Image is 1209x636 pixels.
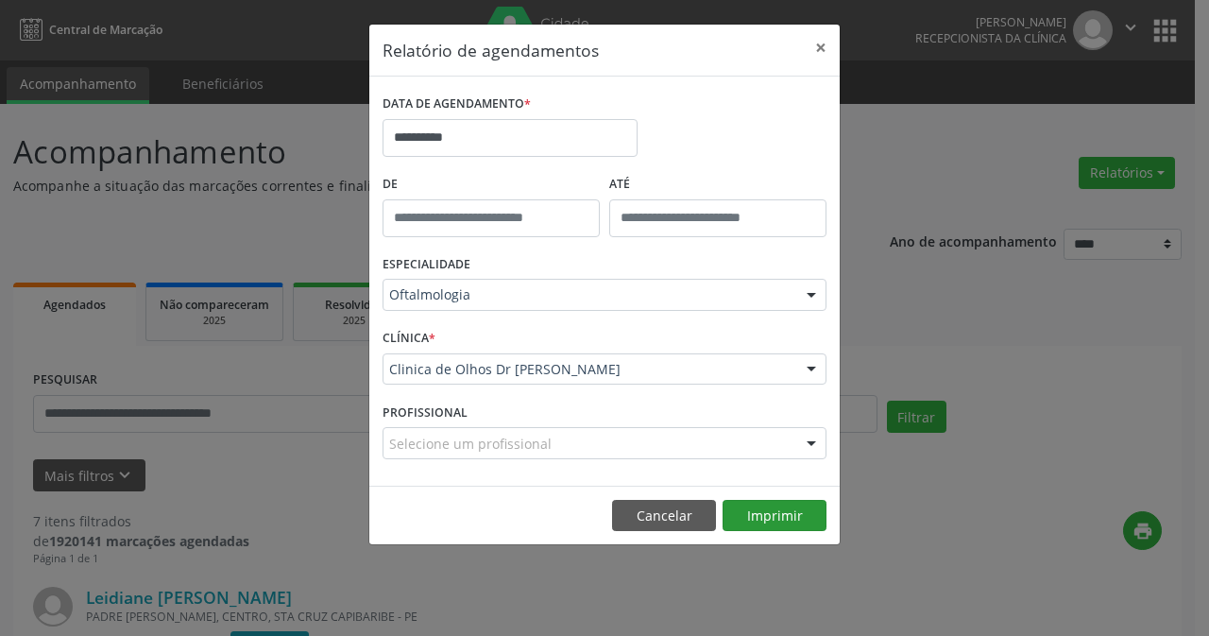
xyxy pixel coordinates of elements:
[389,434,552,454] span: Selecione um profissional
[383,250,470,280] label: ESPECIALIDADE
[802,25,840,71] button: Close
[383,38,599,62] h5: Relatório de agendamentos
[383,324,435,353] label: CLÍNICA
[609,170,826,199] label: ATÉ
[383,90,531,119] label: DATA DE AGENDAMENTO
[383,398,468,427] label: PROFISSIONAL
[389,360,788,379] span: Clinica de Olhos Dr [PERSON_NAME]
[389,285,788,304] span: Oftalmologia
[723,500,826,532] button: Imprimir
[612,500,716,532] button: Cancelar
[383,170,600,199] label: De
